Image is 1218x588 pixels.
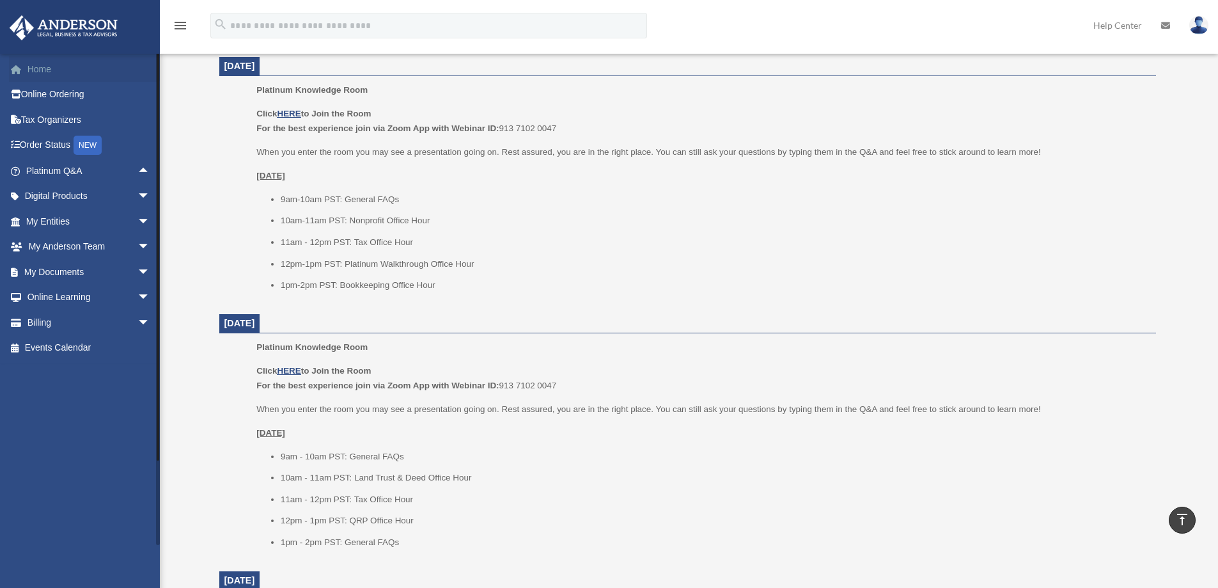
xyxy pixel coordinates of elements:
[6,15,121,40] img: Anderson Advisors Platinum Portal
[9,234,169,260] a: My Anderson Teamarrow_drop_down
[137,184,163,210] span: arrow_drop_down
[214,17,228,31] i: search
[256,123,499,133] b: For the best experience join via Zoom App with Webinar ID:
[256,171,285,180] u: [DATE]
[256,402,1146,417] p: When you enter the room you may see a presentation going on. Rest assured, you are in the right p...
[1189,16,1208,35] img: User Pic
[1169,507,1196,534] a: vertical_align_top
[9,335,169,361] a: Events Calendar
[281,257,1147,272] li: 12pm-1pm PST: Platinum Walkthrough Office Hour
[9,209,169,234] a: My Entitiesarrow_drop_down
[277,109,301,118] a: HERE
[137,285,163,311] span: arrow_drop_down
[173,18,188,33] i: menu
[281,449,1147,465] li: 9am - 10am PST: General FAQs
[9,285,169,310] a: Online Learningarrow_drop_down
[281,192,1147,207] li: 9am-10am PST: General FAQs
[256,363,1146,393] p: 913 7102 0047
[256,106,1146,136] p: 913 7102 0047
[9,184,169,209] a: Digital Productsarrow_drop_down
[281,278,1147,293] li: 1pm-2pm PST: Bookkeeping Office Hour
[224,318,255,328] span: [DATE]
[9,259,169,285] a: My Documentsarrow_drop_down
[281,213,1147,228] li: 10am-11am PST: Nonprofit Office Hour
[281,235,1147,250] li: 11am - 12pm PST: Tax Office Hour
[256,342,368,352] span: Platinum Knowledge Room
[137,259,163,285] span: arrow_drop_down
[256,366,371,376] b: Click to Join the Room
[281,535,1147,550] li: 1pm - 2pm PST: General FAQs
[173,22,188,33] a: menu
[137,310,163,336] span: arrow_drop_down
[137,234,163,260] span: arrow_drop_down
[137,209,163,235] span: arrow_drop_down
[9,56,169,82] a: Home
[137,158,163,184] span: arrow_drop_up
[256,381,499,390] b: For the best experience join via Zoom App with Webinar ID:
[277,366,301,376] a: HERE
[9,158,169,184] a: Platinum Q&Aarrow_drop_up
[9,107,169,132] a: Tax Organizers
[9,82,169,107] a: Online Ordering
[256,428,285,438] u: [DATE]
[281,492,1147,507] li: 11am - 12pm PST: Tax Office Hour
[224,575,255,585] span: [DATE]
[281,513,1147,528] li: 12pm - 1pm PST: QRP Office Hour
[281,470,1147,486] li: 10am - 11am PST: Land Trust & Deed Office Hour
[9,310,169,335] a: Billingarrow_drop_down
[74,136,102,155] div: NEW
[224,61,255,71] span: [DATE]
[256,109,371,118] b: Click to Join the Room
[256,85,368,95] span: Platinum Knowledge Room
[256,145,1146,160] p: When you enter the room you may see a presentation going on. Rest assured, you are in the right p...
[9,132,169,159] a: Order StatusNEW
[1175,512,1190,527] i: vertical_align_top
